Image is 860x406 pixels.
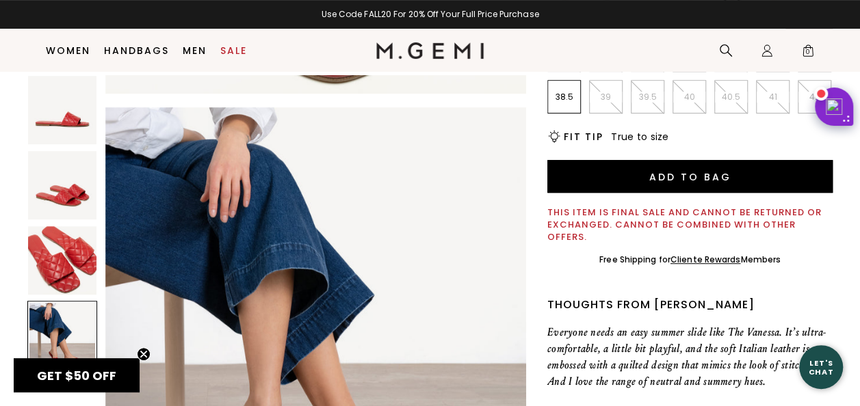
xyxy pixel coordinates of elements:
[548,92,580,103] p: 38.5
[37,367,116,384] span: GET $50 OFF
[104,45,169,56] a: Handbags
[28,76,96,144] img: The Vanessa
[801,46,815,60] span: 0
[757,92,789,103] p: 41
[547,324,833,390] p: Everyone needs an easy summer slide like The Vanessa. It’s ultra-comfortable, a little bit playfu...
[376,42,484,59] img: M.Gemi
[14,358,140,392] div: GET $50 OFFClose teaser
[799,358,843,375] div: Let's Chat
[28,226,96,295] img: The Vanessa
[137,347,151,361] button: Close teaser
[547,206,833,243] div: This item is final sale and cannot be returned or exchanged. Cannot be combined with other offers.
[220,45,247,56] a: Sale
[183,45,207,56] a: Men
[46,45,90,56] a: Women
[590,92,622,103] p: 39
[599,254,781,265] div: Free Shipping for Members
[28,151,96,219] img: The Vanessa
[611,130,668,144] span: True to size
[715,92,747,103] p: 40.5
[670,254,741,265] a: Cliente Rewards
[673,92,705,103] p: 40
[547,160,833,193] button: Add to Bag
[564,131,603,142] h2: Fit Tip
[631,92,664,103] p: 39.5
[547,297,833,313] div: Thoughts from [PERSON_NAME]
[798,92,831,103] p: 42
